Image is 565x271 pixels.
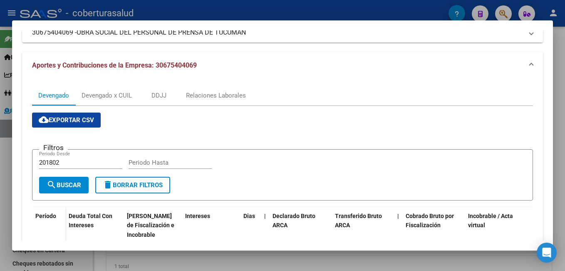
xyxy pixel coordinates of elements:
[465,207,527,244] datatable-header-cell: Incobrable / Acta virtual
[32,28,523,38] mat-panel-title: 30675404069 -
[335,213,382,229] span: Transferido Bruto ARCA
[38,91,69,100] div: Devengado
[39,116,94,124] span: Exportar CSV
[22,52,543,79] mat-expansion-panel-header: Aportes y Contribuciones de la Empresa: 30675404069
[185,213,210,219] span: Intereses
[77,28,246,38] span: OBRA SOCIAL DEL PERSONAL DE PRENSA DE TUCUMAN
[39,143,68,152] h3: Filtros
[69,213,112,229] span: Deuda Total Con Intereses
[240,207,261,244] datatable-header-cell: Dias
[269,207,332,244] datatable-header-cell: Declarado Bruto ARCA
[127,213,174,238] span: [PERSON_NAME] de Fiscalización e Incobrable
[406,213,454,229] span: Cobrado Bruto por Fiscalización
[22,23,543,43] mat-expansion-panel-header: 30675404069 -OBRA SOCIAL DEL PERSONAL DE PRENSA DE TUCUMAN
[151,91,166,100] div: DDJJ
[39,115,49,125] mat-icon: cloud_download
[468,213,513,229] span: Incobrable / Acta virtual
[182,207,240,244] datatable-header-cell: Intereses
[103,181,163,189] span: Borrar Filtros
[397,213,399,219] span: |
[103,180,113,190] mat-icon: delete
[32,207,65,242] datatable-header-cell: Período
[264,213,266,219] span: |
[402,207,465,244] datatable-header-cell: Cobrado Bruto por Fiscalización
[332,207,394,244] datatable-header-cell: Transferido Bruto ARCA
[65,207,124,244] datatable-header-cell: Deuda Total Con Intereses
[32,61,197,69] span: Aportes y Contribuciones de la Empresa: 30675404069
[47,181,81,189] span: Buscar
[186,91,246,100] div: Relaciones Laborales
[32,113,101,128] button: Exportar CSV
[394,207,402,244] datatable-header-cell: |
[39,177,89,193] button: Buscar
[273,213,315,229] span: Declarado Bruto ARCA
[243,213,255,219] span: Dias
[82,91,132,100] div: Devengado x CUIL
[47,180,57,190] mat-icon: search
[261,207,269,244] datatable-header-cell: |
[537,243,557,263] div: Open Intercom Messenger
[95,177,170,193] button: Borrar Filtros
[124,207,182,244] datatable-header-cell: Deuda Bruta Neto de Fiscalización e Incobrable
[35,213,56,219] span: Período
